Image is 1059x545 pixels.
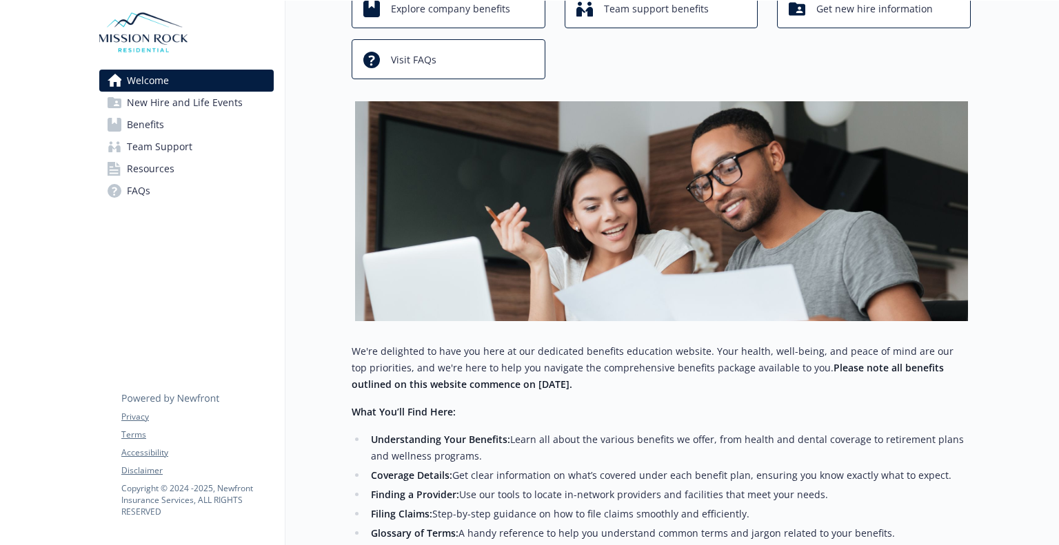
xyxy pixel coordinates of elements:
[352,405,456,418] strong: What You’ll Find Here:
[127,70,169,92] span: Welcome
[121,464,273,477] a: Disclaimer
[127,92,243,114] span: New Hire and Life Events
[127,114,164,136] span: Benefits
[99,92,274,114] a: New Hire and Life Events
[127,158,174,180] span: Resources
[99,158,274,180] a: Resources
[127,136,192,158] span: Team Support
[371,526,458,539] strong: Glossary of Terms:
[127,180,150,202] span: FAQs
[371,433,510,446] strong: Understanding Your Benefits:
[371,488,459,501] strong: Finding a Provider:
[99,180,274,202] a: FAQs
[371,507,432,520] strong: Filing Claims:
[367,525,971,542] li: A handy reference to help you understand common terms and jargon related to your benefits.
[367,467,971,484] li: Get clear information on what’s covered under each benefit plan, ensuring you know exactly what t...
[99,70,274,92] a: Welcome
[121,429,273,441] a: Terms
[99,136,274,158] a: Team Support
[367,506,971,522] li: Step-by-step guidance on how to file claims smoothly and efficiently.
[367,486,971,503] li: Use our tools to locate in-network providers and facilities that meet your needs.
[99,114,274,136] a: Benefits
[352,343,971,393] p: We're delighted to have you here at our dedicated benefits education website. Your health, well-b...
[367,431,971,464] li: Learn all about the various benefits we offer, from health and dental coverage to retirement plan...
[121,482,273,517] p: Copyright © 2024 - 2025 , Newfront Insurance Services, ALL RIGHTS RESERVED
[121,446,273,459] a: Accessibility
[121,411,273,423] a: Privacy
[355,101,968,321] img: overview page banner
[371,469,452,482] strong: Coverage Details:
[352,39,545,79] button: Visit FAQs
[391,47,436,73] span: Visit FAQs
